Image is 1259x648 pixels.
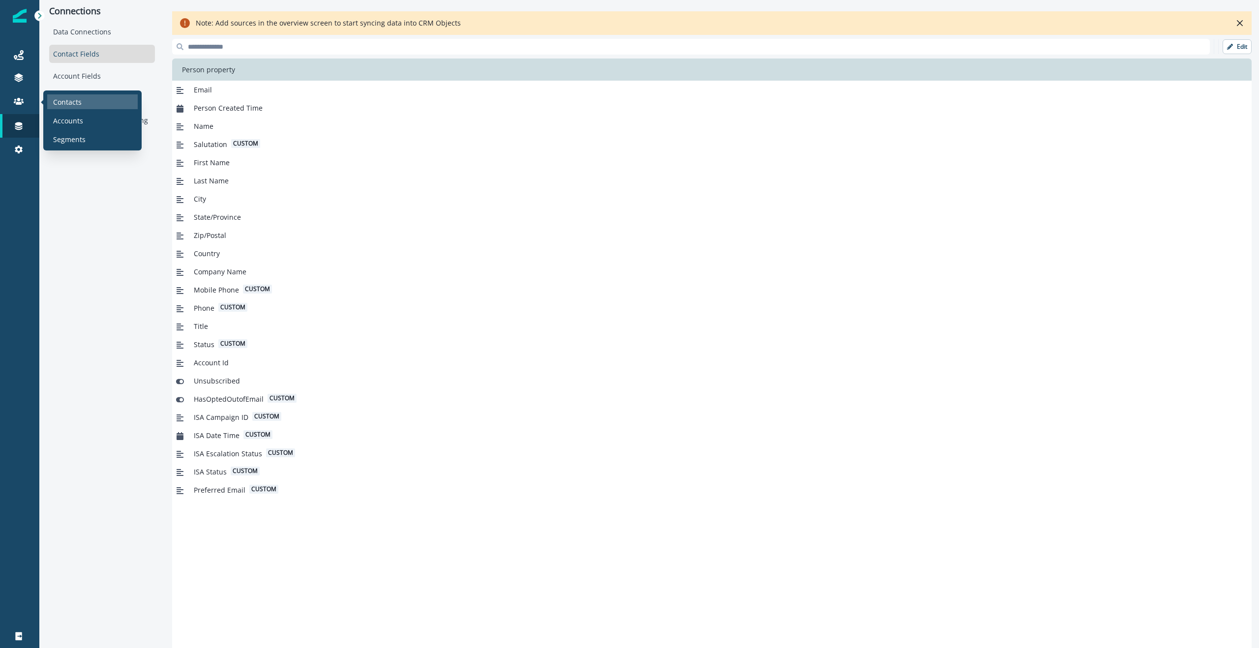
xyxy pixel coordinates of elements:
span: Mobile Phone [194,285,239,295]
div: Data Connections [49,23,155,41]
div: Account Fields [49,67,155,85]
a: Segments [47,132,138,147]
span: custom [231,467,260,475]
span: custom [266,448,295,457]
span: custom [252,412,281,421]
a: Accounts [47,113,138,128]
span: ISA Status [194,467,227,477]
a: Contacts [47,94,138,109]
span: Name [194,121,213,131]
div: Contact Fields [49,45,155,63]
span: Title [194,321,208,331]
p: Person property [178,64,239,75]
span: Company Name [194,266,246,277]
span: First Name [194,157,230,168]
span: Country [194,248,220,259]
p: Accounts [53,116,83,126]
span: Zip/Postal [194,230,226,240]
span: custom [218,339,247,348]
span: State/Province [194,212,241,222]
span: Phone [194,303,214,313]
div: Product Data Explorer [49,89,155,107]
img: Inflection [13,9,27,23]
p: Edit [1237,43,1247,50]
div: Note: Add sources in the overview screen to start syncing data into CRM Objects [196,17,461,29]
span: custom [243,430,272,439]
span: ISA Date Time [194,430,240,441]
span: HasOptedOutofEmail [194,394,264,404]
button: Edit [1223,39,1252,54]
span: Preferred Email [194,485,245,495]
span: Last Name [194,176,229,186]
span: Person Created Time [194,103,263,113]
span: custom [231,139,260,148]
p: Connections [49,6,155,17]
span: Account Id [194,357,229,368]
span: ISA Escalation Status [194,448,262,459]
span: ISA Campaign ID [194,412,248,422]
button: Close [1232,15,1248,31]
p: Contacts [53,97,82,107]
p: Segments [53,134,86,145]
span: Unsubscribed [194,376,240,386]
span: custom [268,394,297,403]
span: City [194,194,206,204]
span: custom [243,285,272,294]
span: Email [194,85,212,95]
span: custom [218,303,247,312]
span: Salutation [194,139,227,149]
span: Status [194,339,214,350]
span: custom [249,485,278,494]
